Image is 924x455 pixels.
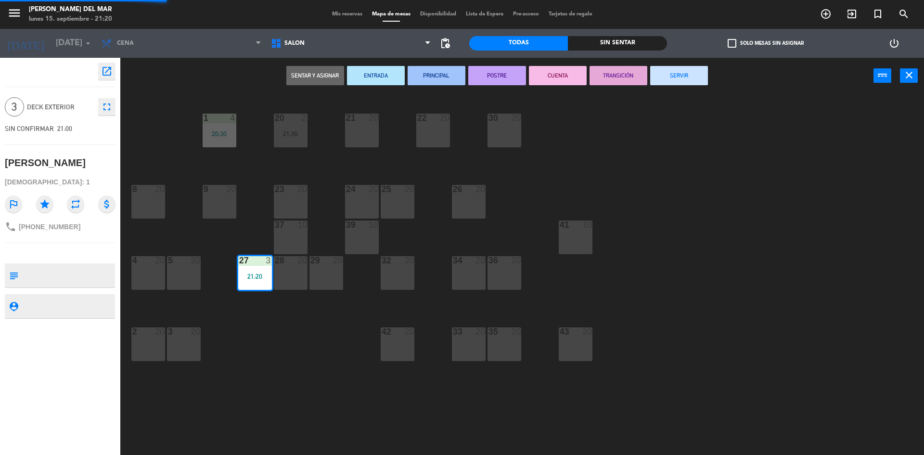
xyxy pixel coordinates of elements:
span: [PHONE_NUMBER] [19,223,80,231]
i: subject [8,270,19,281]
div: lunes 15. septiembre - 21:20 [29,14,112,24]
i: power_input [877,69,888,81]
div: [PERSON_NAME] del Mar [29,5,112,14]
div: 2 [132,327,133,336]
div: 20 [582,327,592,336]
div: 8 [132,185,133,194]
div: 20 [333,256,343,265]
div: 20 [369,185,378,194]
span: Tarjetas de regalo [544,12,597,17]
button: menu [7,6,22,24]
div: 20 [404,185,414,194]
div: 24 [346,185,346,194]
div: 20 [440,114,449,122]
i: power_settings_new [888,38,900,49]
div: 20 [511,327,521,336]
div: 10 [297,221,307,229]
span: SIN CONFIRMAR [5,125,54,132]
div: 22 [417,114,418,122]
div: 20 [369,114,378,122]
div: 21 [346,114,346,122]
span: Lista de Espera [461,12,508,17]
div: 20 [475,185,485,194]
div: 20 [475,327,485,336]
div: 10 [582,221,592,229]
button: TRANSICIÓN [590,66,647,85]
div: 20 [511,256,521,265]
i: menu [7,6,22,20]
div: 27 [239,256,240,265]
div: [DEMOGRAPHIC_DATA]: 1 [5,174,115,191]
button: CUENTA [529,66,587,85]
button: SERVIR [650,66,708,85]
button: fullscreen [98,98,115,116]
div: 20 [297,256,307,265]
button: PRINCIPAL [408,66,465,85]
span: pending_actions [439,38,451,49]
div: 20 [511,114,521,122]
span: check_box_outline_blank [728,39,736,48]
i: fullscreen [101,101,113,113]
button: power_input [873,68,891,83]
div: 20 [226,185,236,194]
span: Mapa de mesas [367,12,415,17]
div: 10 [369,221,378,229]
i: exit_to_app [846,8,858,20]
i: star [36,195,53,213]
div: 20 [297,185,307,194]
button: close [900,68,918,83]
i: add_circle_outline [820,8,832,20]
div: 4 [230,114,236,122]
i: attach_money [98,195,115,213]
i: turned_in_not [872,8,884,20]
i: open_in_new [101,65,113,77]
button: POSTRE [468,66,526,85]
div: 20:30 [203,130,236,137]
label: Solo mesas sin asignar [728,39,804,48]
i: close [903,69,915,81]
span: Deck Exterior [27,102,93,113]
span: Mis reservas [327,12,367,17]
span: 21:00 [57,125,72,132]
span: Disponibilidad [415,12,461,17]
div: Todas [469,36,568,51]
button: Sentar y Asignar [286,66,344,85]
div: 20 [155,256,165,265]
i: repeat [67,195,84,213]
div: [PERSON_NAME] [5,155,86,171]
i: phone [5,221,16,233]
div: 20 [404,327,414,336]
div: 20 [155,185,165,194]
div: 3 [266,256,271,265]
i: arrow_drop_down [82,38,94,49]
div: 20 [475,256,485,265]
span: 3 [5,97,24,117]
div: 21:20 [238,273,272,280]
div: 20 [155,327,165,336]
i: outlined_flag [5,195,22,213]
div: Sin sentar [568,36,667,51]
div: 20 [404,256,414,265]
div: 4 [132,256,133,265]
span: Cena [117,40,134,47]
div: 2 [301,114,307,122]
button: open_in_new [98,63,115,80]
span: Pre-acceso [508,12,544,17]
